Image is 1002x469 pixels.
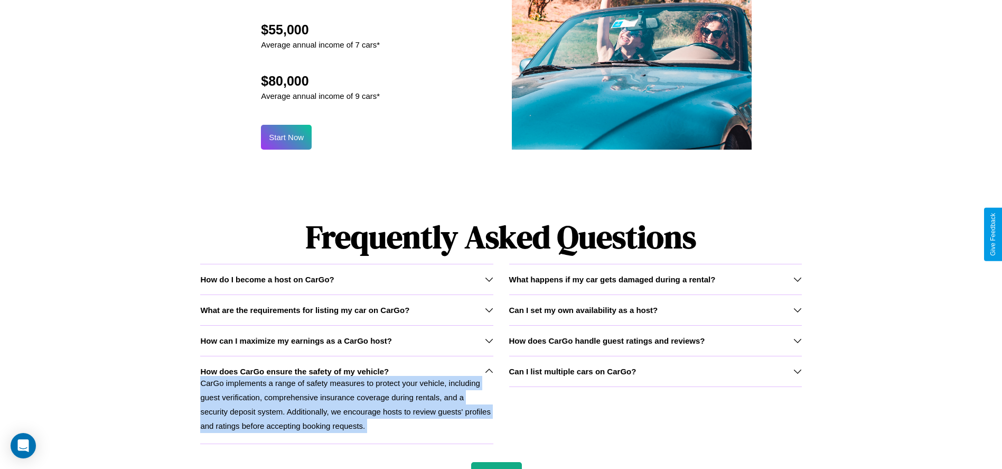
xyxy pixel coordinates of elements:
div: Open Intercom Messenger [11,433,36,458]
h3: What are the requirements for listing my car on CarGo? [200,306,409,315]
div: Give Feedback [989,213,997,256]
h3: What happens if my car gets damaged during a rental? [509,275,716,284]
h1: Frequently Asked Questions [200,210,801,264]
button: Start Now [261,125,312,150]
h3: Can I list multiple cars on CarGo? [509,367,636,376]
p: CarGo implements a range of safety measures to protect your vehicle, including guest verification... [200,376,493,433]
h3: How does CarGo ensure the safety of my vehicle? [200,367,389,376]
h3: Can I set my own availability as a host? [509,306,658,315]
p: Average annual income of 9 cars* [261,89,380,103]
p: Average annual income of 7 cars* [261,38,380,52]
h2: $80,000 [261,73,380,89]
h3: How do I become a host on CarGo? [200,275,334,284]
h3: How does CarGo handle guest ratings and reviews? [509,336,705,345]
h3: How can I maximize my earnings as a CarGo host? [200,336,392,345]
h2: $55,000 [261,22,380,38]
